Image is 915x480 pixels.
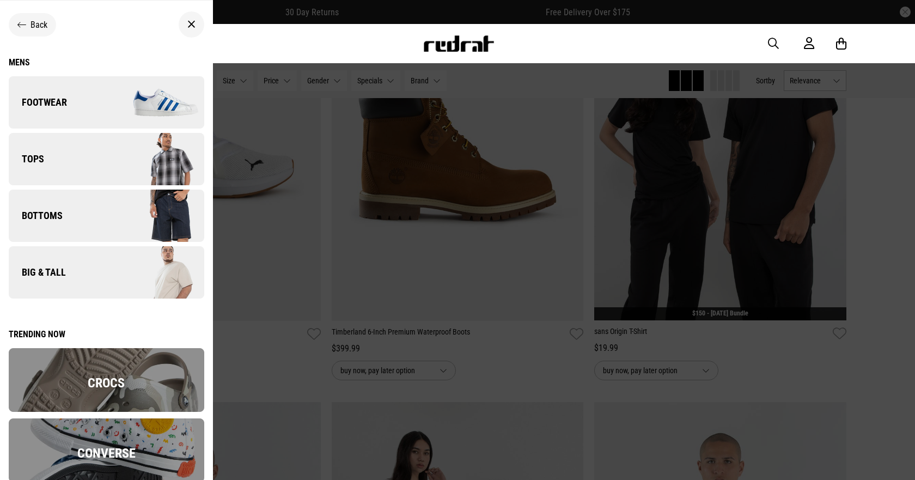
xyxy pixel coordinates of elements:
span: Bottoms [9,209,63,222]
div: Trending now [9,329,204,339]
span: Crocs [88,375,125,391]
a: Bottoms Company [9,190,204,242]
img: overlay.png [9,348,204,412]
button: Open LiveChat chat widget [9,4,41,37]
span: Back [30,20,47,30]
img: Company [106,189,204,243]
span: Footwear [9,96,67,109]
img: Redrat logo [423,35,495,52]
a: Big & Tall Company [9,246,204,299]
span: Converse [77,446,136,461]
span: Tops [9,153,44,166]
a: Tops Company [9,133,204,185]
img: Company [106,245,204,300]
span: Big & Tall [9,266,66,279]
img: Company [106,132,204,186]
a: Mens [9,57,204,68]
a: Footwear Company [9,76,204,129]
a: Crocs [9,404,204,414]
img: Company [106,75,204,130]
